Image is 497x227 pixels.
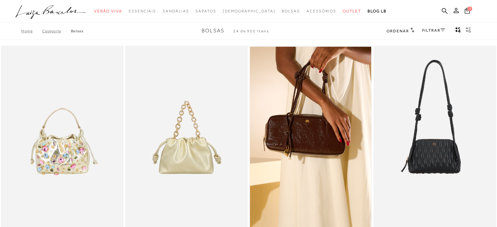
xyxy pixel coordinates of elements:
a: Home [21,29,42,33]
span: Outlet [343,9,361,13]
span: 2 [468,7,472,11]
span: Sapatos [195,9,216,13]
a: noSubCategoriesText [343,5,361,17]
button: gridText6Desc [464,27,473,35]
span: Ordenar [387,29,409,33]
a: noSubCategoriesText [129,5,156,17]
button: 2 [463,7,472,16]
span: Bolsas [202,28,224,34]
a: noSubCategoriesText [223,5,275,17]
a: Categoria [42,29,71,33]
button: Mostrar 4 produtos por linha [454,27,463,35]
span: Sandálias [163,9,189,13]
a: noSubCategoriesText [306,5,336,17]
a: FILTRAR [422,28,445,33]
a: noSubCategoriesText [195,5,216,17]
a: noSubCategoriesText [94,5,122,17]
span: BLOG LB [368,9,387,13]
span: Verão Viva [94,9,122,13]
span: 24 de 952 itens [233,29,269,33]
span: Bolsas [282,9,300,13]
a: noSubCategoriesText [163,5,189,17]
span: Acessórios [306,9,336,13]
a: noSubCategoriesText [282,5,300,17]
a: Bolsas [71,29,84,33]
a: BLOG LB [368,5,387,17]
span: [DEMOGRAPHIC_DATA] [223,9,275,13]
span: Essenciais [129,9,156,13]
